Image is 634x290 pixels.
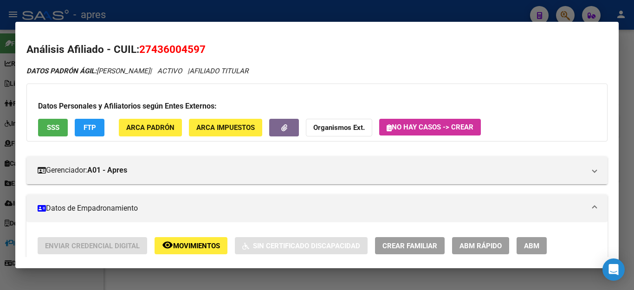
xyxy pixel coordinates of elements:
h2: Análisis Afiliado - CUIL: [26,42,608,58]
button: Organismos Ext. [306,119,372,136]
button: Enviar Credencial Digital [38,237,147,254]
button: Movimientos [155,237,227,254]
span: ABM [524,242,539,250]
span: Crear Familiar [382,242,437,250]
button: Sin Certificado Discapacidad [235,237,368,254]
h3: Datos Personales y Afiliatorios según Entes Externos: [38,101,596,112]
span: ARCA Impuestos [196,124,255,132]
span: Movimientos [173,242,220,250]
span: 27436004597 [139,43,206,55]
button: SSS [38,119,68,136]
mat-panel-title: Datos de Empadronamiento [38,203,585,214]
span: Sin Certificado Discapacidad [253,242,360,250]
button: No hay casos -> Crear [379,119,481,135]
span: FTP [84,124,96,132]
span: No hay casos -> Crear [387,123,473,131]
button: ABM Rápido [452,237,509,254]
strong: DATOS PADRÓN ÁGIL: [26,67,97,75]
button: Crear Familiar [375,237,445,254]
mat-expansion-panel-header: Gerenciador:A01 - Apres [26,156,608,184]
mat-icon: remove_red_eye [162,239,173,251]
button: ARCA Padrón [119,119,182,136]
button: ARCA Impuestos [189,119,262,136]
strong: Organismos Ext. [313,124,365,132]
span: ABM Rápido [459,242,502,250]
span: SSS [47,124,59,132]
mat-panel-title: Gerenciador: [38,165,585,176]
span: Enviar Credencial Digital [45,242,140,250]
div: Open Intercom Messenger [602,258,625,281]
span: [PERSON_NAME] [26,67,150,75]
strong: A01 - Apres [87,165,127,176]
mat-expansion-panel-header: Datos de Empadronamiento [26,194,608,222]
button: ABM [517,237,547,254]
button: FTP [75,119,104,136]
span: ARCA Padrón [126,124,175,132]
i: | ACTIVO | [26,67,248,75]
span: AFILIADO TITULAR [189,67,248,75]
